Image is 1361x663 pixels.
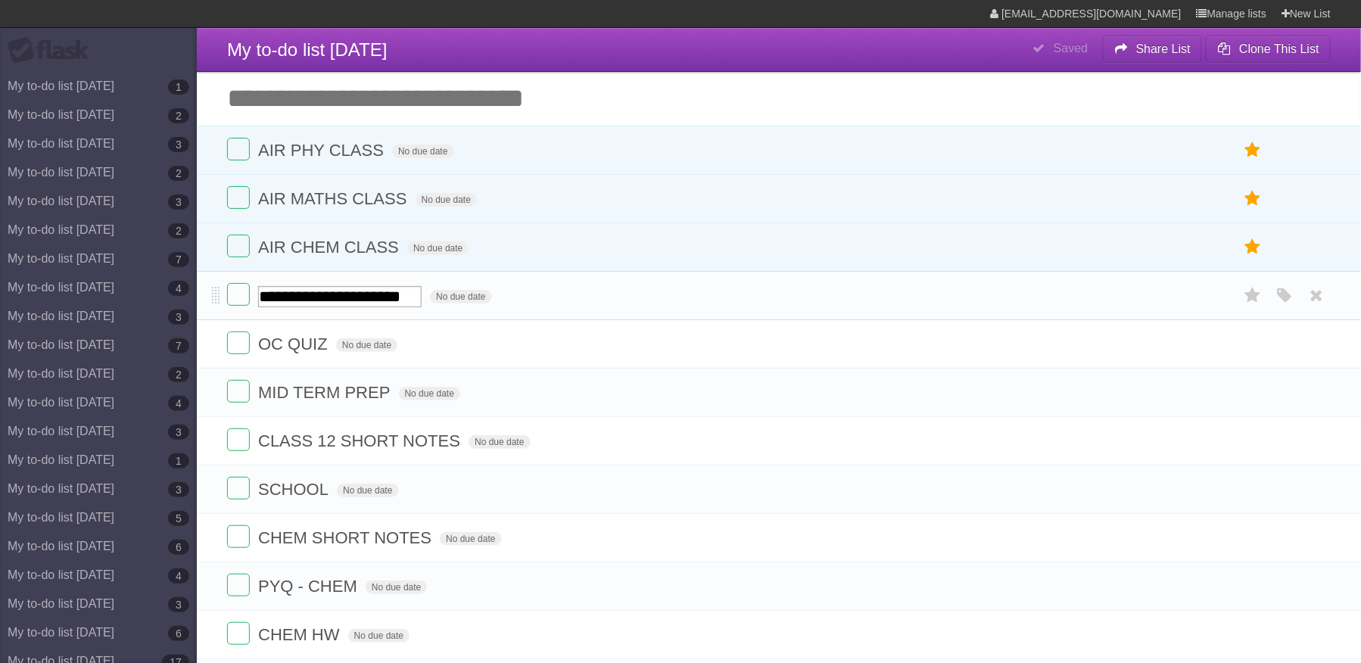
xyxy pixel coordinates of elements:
[227,283,250,306] label: Done
[168,367,189,382] b: 2
[168,195,189,210] b: 3
[430,290,491,303] span: No due date
[168,597,189,612] b: 3
[1103,36,1203,63] button: Share List
[168,482,189,497] b: 3
[168,252,189,267] b: 7
[407,241,469,255] span: No due date
[1238,186,1267,211] label: Star task
[168,281,189,296] b: 4
[168,540,189,555] b: 6
[469,435,530,449] span: No due date
[227,186,250,209] label: Done
[1238,235,1267,260] label: Star task
[416,193,477,207] span: No due date
[168,137,189,152] b: 3
[258,431,464,450] span: CLASS 12 SHORT NOTES
[168,166,189,181] b: 2
[227,138,250,160] label: Done
[258,528,435,547] span: CHEM SHORT NOTES
[1238,283,1267,308] label: Star task
[168,108,189,123] b: 2
[8,37,98,64] div: Flask
[168,425,189,440] b: 3
[168,223,189,238] b: 2
[1239,42,1319,55] b: Clone This List
[440,532,501,546] span: No due date
[227,525,250,548] label: Done
[258,383,394,402] span: MID TERM PREP
[258,238,403,257] span: AIR CHEM CLASS
[1238,138,1267,163] label: Star task
[366,581,427,594] span: No due date
[227,380,250,403] label: Done
[168,568,189,584] b: 4
[258,189,410,208] span: AIR MATHS CLASS
[227,235,250,257] label: Done
[1054,42,1088,54] b: Saved
[227,477,250,500] label: Done
[168,626,189,641] b: 6
[258,141,388,160] span: AIR PHY CLASS
[168,310,189,325] b: 3
[348,629,410,643] span: No due date
[168,79,189,95] b: 1
[227,574,250,596] label: Done
[336,338,397,352] span: No due date
[258,577,361,596] span: PYQ - CHEM
[392,145,453,158] span: No due date
[258,335,332,353] span: OC QUIZ
[227,331,250,354] label: Done
[258,625,344,644] span: CHEM HW
[1136,42,1191,55] b: Share List
[227,39,388,60] span: My to-do list [DATE]
[227,622,250,645] label: Done
[1206,36,1331,63] button: Clone This List
[168,511,189,526] b: 5
[399,387,460,400] span: No due date
[258,480,332,499] span: SCHOOL
[168,453,189,468] b: 1
[337,484,398,497] span: No due date
[168,396,189,411] b: 4
[168,338,189,353] b: 7
[227,428,250,451] label: Done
